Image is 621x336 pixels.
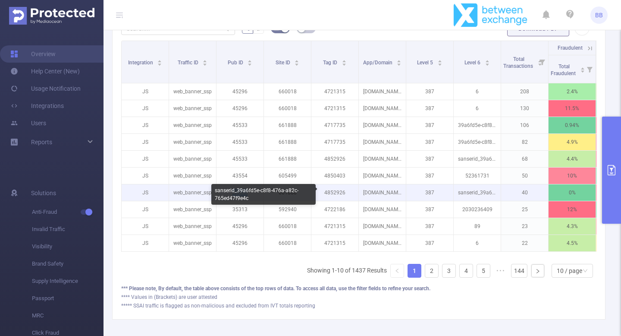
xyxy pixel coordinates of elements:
i: icon: down [583,268,588,274]
span: MRC [32,307,103,324]
p: 4721315 [311,235,358,251]
i: icon: caret-up [295,59,299,61]
p: 89 [454,218,501,235]
a: Overview [10,45,56,63]
p: [DOMAIN_NAME] [359,184,406,201]
p: 4.3% [549,218,596,235]
p: web_banner_ssp [169,201,216,218]
p: 25 [501,201,548,218]
div: Sort [247,59,252,64]
i: Filter menu [536,41,548,83]
i: icon: caret-down [485,62,489,65]
p: [DOMAIN_NAME] [359,235,406,251]
span: BB [595,6,603,24]
p: 45533 [216,151,263,167]
p: JS [122,168,169,184]
p: 106 [501,117,548,133]
p: [DOMAIN_NAME] [359,218,406,235]
p: 208 [501,83,548,100]
li: 5 [477,264,490,278]
p: 660018 [264,83,311,100]
li: 1 [408,264,421,278]
span: Site ID [276,60,292,66]
span: Integration [128,60,154,66]
span: Visibility [32,238,103,255]
span: Pub ID [228,60,245,66]
p: 22 [501,235,548,251]
a: Integrations [10,97,64,114]
i: icon: right [535,269,540,274]
span: App/Domain [363,60,394,66]
span: Supply Intelligence [32,273,103,290]
p: 660018 [264,100,311,117]
p: 2030236409 [454,201,501,218]
span: Fraudulent [558,45,583,51]
p: web_banner_ssp [169,151,216,167]
span: % [245,25,250,32]
p: JS [122,218,169,235]
i: icon: caret-up [437,59,442,61]
i: icon: caret-down [342,62,346,65]
p: 387 [406,100,453,117]
div: **** Values in (Brackets) are user attested [121,293,596,301]
div: Sort [396,59,401,64]
p: [DOMAIN_NAME] [359,100,406,117]
p: JS [122,151,169,167]
p: 11.5% [549,100,596,117]
p: 6 [454,235,501,251]
p: 2.4% [549,83,596,100]
i: icon: caret-up [203,59,207,61]
p: 4717735 [311,117,358,133]
p: 661888 [264,134,311,150]
p: web_banner_ssp [169,218,216,235]
p: 660018 [264,218,311,235]
li: Next 5 Pages [494,264,508,278]
a: 3 [442,264,455,277]
i: icon: caret-up [248,59,252,61]
p: 39a6fd5e-c8f8-476a-a82c-765ed47f9e4c [454,117,501,133]
p: JS [122,201,169,218]
p: 10% [549,168,596,184]
a: 2 [425,264,438,277]
p: 6 [454,83,501,100]
i: icon: caret-down [580,69,585,72]
span: Total Fraudulent [551,63,577,76]
p: 4852926 [311,151,358,167]
span: Invalid Traffic [32,221,103,238]
a: 144 [511,264,527,277]
i: icon: left [395,268,400,273]
p: 45296 [216,100,263,117]
i: Filter menu [583,55,596,83]
span: Passport [32,290,103,307]
p: [DOMAIN_NAME] [359,117,406,133]
i: icon: caret-up [580,66,585,69]
p: 661888 [264,117,311,133]
p: 605499 [264,168,311,184]
p: 43554 [216,168,263,184]
p: JS [122,83,169,100]
p: 592940 [264,201,311,218]
li: 3 [442,264,456,278]
i: icon: caret-down [248,62,252,65]
p: 387 [406,83,453,100]
i: icon: caret-down [437,62,442,65]
p: 387 [406,184,453,201]
p: 660018 [264,235,311,251]
a: Help Center (New) [10,63,80,80]
p: [DOMAIN_NAME] [359,134,406,150]
p: JS [122,100,169,117]
p: 387 [406,134,453,150]
p: 45296 [216,83,263,100]
div: ***** SSAI traffic is flagged as non-malicious and excluded from IVT totals reporting [121,302,596,310]
div: *** Please note, By default, the table above consists of the top rows of data. To access all data... [121,285,596,292]
p: sanserid_39a6fd5e-c8f8-476a-a82c-765ed47f9e4c [454,184,501,201]
p: web_banner_ssp [169,184,216,201]
div: Sort [485,59,490,64]
p: 387 [406,201,453,218]
div: Sort [157,59,162,64]
li: Showing 1-10 of 1437 Results [307,264,387,278]
p: 12% [549,201,596,218]
span: Solutions [31,184,56,202]
p: 52361731 [454,168,501,184]
p: sanserid_39a6fd5e-c8f8-476a-a82c-765ed47f9e4c [454,151,501,167]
